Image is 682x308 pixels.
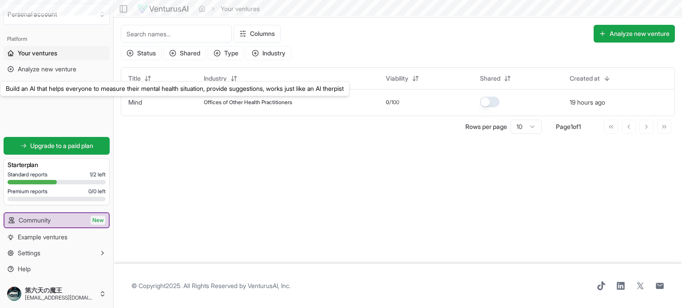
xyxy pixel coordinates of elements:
button: Settings [4,246,110,260]
span: 1 [579,123,581,130]
span: 0 / 0 left [88,188,106,195]
span: Example ventures [18,233,67,242]
span: Community [19,216,51,225]
span: Viability [386,74,408,83]
button: Type [208,46,244,60]
button: Viability [381,71,424,86]
span: Your ventures [18,49,57,58]
div: Platform [4,32,110,46]
span: Title [128,74,141,83]
span: Shared [480,74,500,83]
button: Status [121,46,162,60]
button: 第六天の魔王[EMAIL_ADDRESS][DOMAIN_NAME] [4,283,110,304]
button: Industry [198,71,243,86]
span: [EMAIL_ADDRESS][DOMAIN_NAME] [25,294,95,301]
a: CommunityNew [4,213,109,227]
a: Upgrade to a paid plan [4,137,110,155]
input: Search names... [121,25,232,43]
span: © Copyright 2025 . All Rights Reserved by . [131,281,290,290]
a: Help [4,262,110,276]
span: Help [18,265,31,273]
span: 0 [386,99,389,106]
a: VenturusAI, Inc [248,282,289,289]
span: 1 / 2 left [90,171,106,178]
span: /100 [389,99,399,106]
span: Standard reports [8,171,48,178]
span: Settings [18,249,40,257]
a: Example ventures [4,230,110,244]
button: 19 hours ago [570,98,605,107]
span: of [573,123,579,130]
button: Columns [234,25,281,43]
a: Analyze new venture [4,62,110,76]
button: Created at [564,71,616,86]
p: Build an AI that helps everyone to measure their mental health situation, provide suggestions, wo... [6,84,344,93]
span: Upgrade to a paid plan [30,141,93,150]
span: Premium reports [8,188,48,195]
span: New [91,216,105,225]
span: Created at [570,74,600,83]
button: Shared [475,71,516,86]
img: ACg8ocKIo_1Hvn-ZdGNfOnPL7P5cQCkT7AL9k0EOk6w9IZCDKpN0hytC=s96-c [7,287,21,301]
button: Title [123,71,157,86]
span: 1 [571,123,573,130]
button: Industry [246,46,291,60]
h3: Starter plan [8,160,106,169]
span: Offices of Other Health Practitioners [204,99,292,106]
span: 第六天の魔王 [25,286,95,294]
a: Mind [128,98,142,106]
p: Rows per page [465,122,507,131]
span: Industry [204,74,227,83]
span: Page [556,123,571,130]
button: Mind [128,98,142,107]
span: Analyze new venture [18,65,76,74]
button: Analyze new venture [594,25,675,43]
button: Shared [163,46,206,60]
a: Your ventures [4,46,110,60]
